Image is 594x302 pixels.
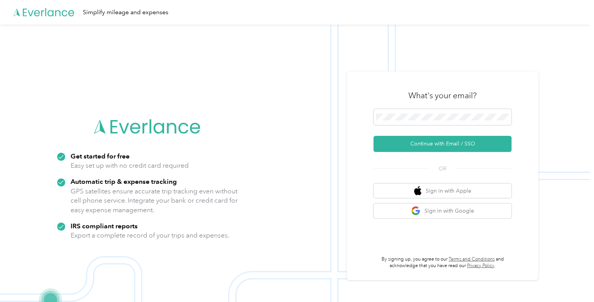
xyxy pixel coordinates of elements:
[374,203,512,218] button: google logoSign in with Google
[551,259,594,302] iframe: Everlance-gr Chat Button Frame
[467,263,494,269] a: Privacy Policy
[374,256,512,269] p: By signing up, you agree to our and acknowledge that you have read our .
[71,152,130,160] strong: Get started for free
[374,136,512,152] button: Continue with Email / SSO
[374,183,512,198] button: apple logoSign in with Apple
[71,161,189,170] p: Easy set up with no credit card required
[71,222,138,230] strong: IRS compliant reports
[414,186,422,196] img: apple logo
[71,177,177,185] strong: Automatic trip & expense tracking
[408,90,477,101] h3: What's your email?
[411,206,421,216] img: google logo
[429,165,456,173] span: OR
[83,8,168,17] div: Simplify mileage and expenses
[449,256,495,262] a: Terms and Conditions
[71,186,238,215] p: GPS satellites ensure accurate trip tracking even without cell phone service. Integrate your bank...
[71,231,229,240] p: Export a complete record of your trips and expenses.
